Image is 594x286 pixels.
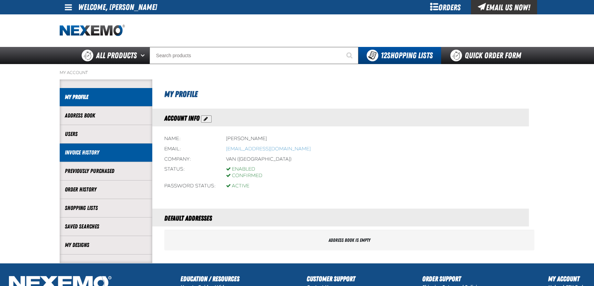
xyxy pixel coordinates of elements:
[138,47,150,64] button: Open All Products pages
[226,156,292,163] div: Van ([GEOGRAPHIC_DATA])
[226,146,311,152] bdo: [EMAIL_ADDRESS][DOMAIN_NAME]
[60,25,125,37] img: Nexemo logo
[180,274,239,284] h2: Education / Resources
[164,214,212,222] span: Default Addresses
[226,183,249,189] div: Active
[164,89,198,99] span: My Profile
[164,166,216,179] div: Status
[65,204,147,212] a: Shopping Lists
[60,70,88,75] a: My Account
[150,47,358,64] input: Search
[164,183,216,189] div: Password status
[548,274,587,284] h2: My Account
[358,47,441,64] button: You have 12 Shopping Lists. Open to view details
[65,223,147,231] a: Saved Searches
[60,70,534,75] nav: Breadcrumbs
[341,47,358,64] button: Start Searching
[201,115,212,123] button: Action Edit Account Information
[422,274,481,284] h2: Order Support
[226,136,267,142] div: [PERSON_NAME]
[65,112,147,120] a: Address Book
[164,136,216,142] div: Name
[226,173,262,179] div: Confirmed
[164,156,216,163] div: Company
[164,146,216,152] div: Email
[226,146,311,152] a: Opens a default email client to write an email to dbatchelder@vtaig.com
[226,166,262,173] div: Enabled
[65,130,147,138] a: Users
[381,51,433,60] span: Shopping Lists
[164,114,200,122] span: Account Info
[65,93,147,101] a: My Profile
[164,230,534,250] div: Address book is empty
[65,186,147,194] a: Order History
[65,167,147,175] a: Previously Purchased
[60,25,125,37] a: Home
[441,47,534,64] a: Quick Order Form
[65,241,147,249] a: My Designs
[96,49,137,62] span: All Products
[307,274,355,284] h2: Customer Support
[65,149,147,157] a: Invoice History
[381,51,387,60] strong: 12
